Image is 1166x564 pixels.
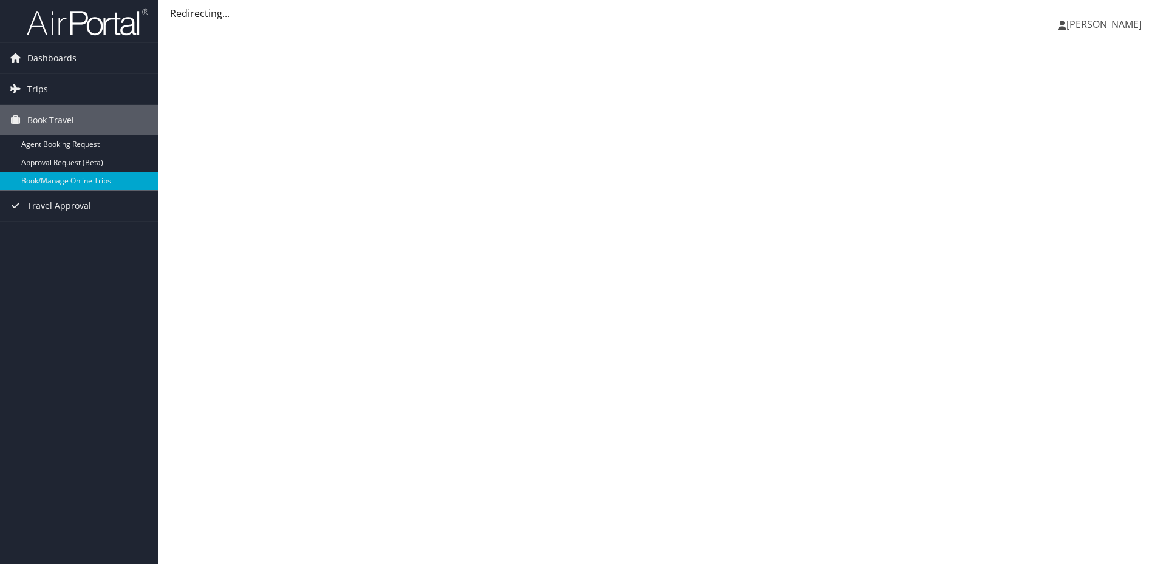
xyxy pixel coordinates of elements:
[1058,6,1154,42] a: [PERSON_NAME]
[27,74,48,104] span: Trips
[27,43,77,73] span: Dashboards
[27,191,91,221] span: Travel Approval
[170,6,1154,21] div: Redirecting...
[1066,18,1142,31] span: [PERSON_NAME]
[27,8,148,36] img: airportal-logo.png
[27,105,74,135] span: Book Travel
